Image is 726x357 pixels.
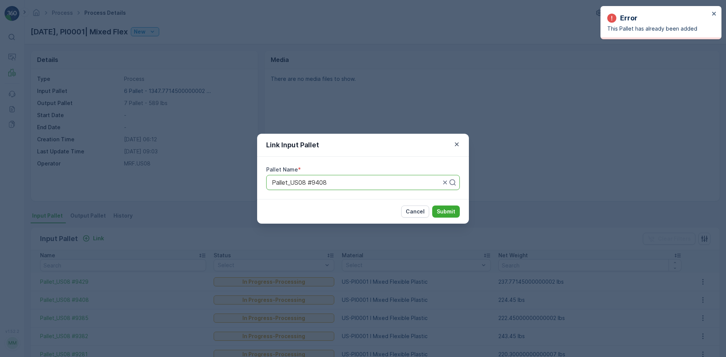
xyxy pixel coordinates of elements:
p: Cancel [406,208,425,215]
p: Link Input Pallet [266,140,319,150]
button: Submit [432,206,460,218]
label: Pallet Name [266,166,298,173]
p: Submit [437,208,455,215]
button: close [712,11,717,18]
p: This Pallet has already been added [607,25,709,32]
button: Cancel [401,206,429,218]
p: Error [620,13,638,23]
